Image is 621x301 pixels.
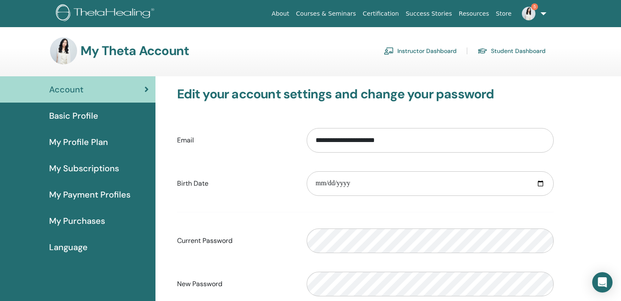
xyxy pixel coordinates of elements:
span: My Payment Profiles [49,188,130,201]
a: Resources [455,6,493,22]
a: Student Dashboard [477,44,546,58]
img: default.jpg [50,37,77,64]
img: default.jpg [522,7,535,20]
a: Instructor Dashboard [384,44,457,58]
img: chalkboard-teacher.svg [384,47,394,55]
a: Certification [359,6,402,22]
img: logo.png [56,4,157,23]
span: My Subscriptions [49,162,119,175]
a: Success Stories [402,6,455,22]
h3: Edit your account settings and change your password [177,86,554,102]
span: Basic Profile [49,109,98,122]
a: About [268,6,292,22]
span: 5 [531,3,538,10]
span: My Purchases [49,215,105,227]
img: graduation-cap.svg [477,47,488,55]
label: Birth Date [171,176,300,192]
a: Store [493,6,515,22]
div: Open Intercom Messenger [592,272,613,293]
span: Account [49,83,83,96]
label: New Password [171,276,300,292]
span: My Profile Plan [49,136,108,148]
label: Email [171,132,300,148]
a: Courses & Seminars [293,6,360,22]
label: Current Password [171,233,300,249]
h3: My Theta Account [80,43,189,59]
span: Language [49,241,88,254]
